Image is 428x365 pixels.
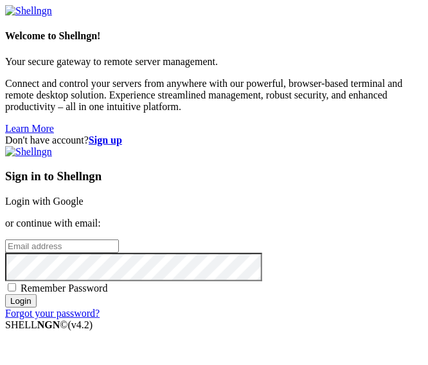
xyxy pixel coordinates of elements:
[5,30,423,42] h4: Welcome to Shellngn!
[89,135,122,145] a: Sign up
[8,283,16,292] input: Remember Password
[5,196,84,207] a: Login with Google
[37,319,60,330] b: NGN
[5,78,423,113] p: Connect and control your servers from anywhere with our powerful, browser-based terminal and remo...
[21,283,108,294] span: Remember Password
[68,319,93,330] span: 4.2.0
[5,218,423,229] p: or continue with email:
[5,5,52,17] img: Shellngn
[5,169,423,183] h3: Sign in to Shellngn
[5,319,93,330] span: SHELL ©
[5,308,100,319] a: Forgot your password?
[5,135,423,146] div: Don't have account?
[5,146,52,158] img: Shellngn
[5,294,37,308] input: Login
[5,239,119,253] input: Email address
[5,123,54,134] a: Learn More
[5,56,423,68] p: Your secure gateway to remote server management.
